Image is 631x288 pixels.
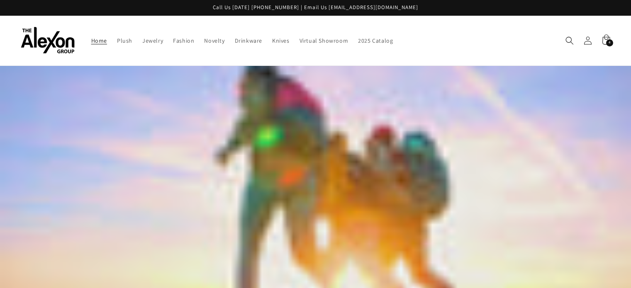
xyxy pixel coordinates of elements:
[86,32,112,49] a: Home
[230,32,267,49] a: Drinkware
[235,37,262,44] span: Drinkware
[358,37,393,44] span: 2025 Catalog
[560,31,579,50] summary: Search
[168,32,199,49] a: Fashion
[137,32,168,49] a: Jewelry
[267,32,295,49] a: Knives
[272,37,290,44] span: Knives
[199,32,229,49] a: Novelty
[112,32,137,49] a: Plush
[142,37,163,44] span: Jewelry
[295,32,353,49] a: Virtual Showroom
[117,37,132,44] span: Plush
[204,37,224,44] span: Novelty
[91,37,107,44] span: Home
[21,27,75,54] img: The Alexon Group
[173,37,194,44] span: Fashion
[609,39,611,46] span: 4
[300,37,348,44] span: Virtual Showroom
[353,32,398,49] a: 2025 Catalog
